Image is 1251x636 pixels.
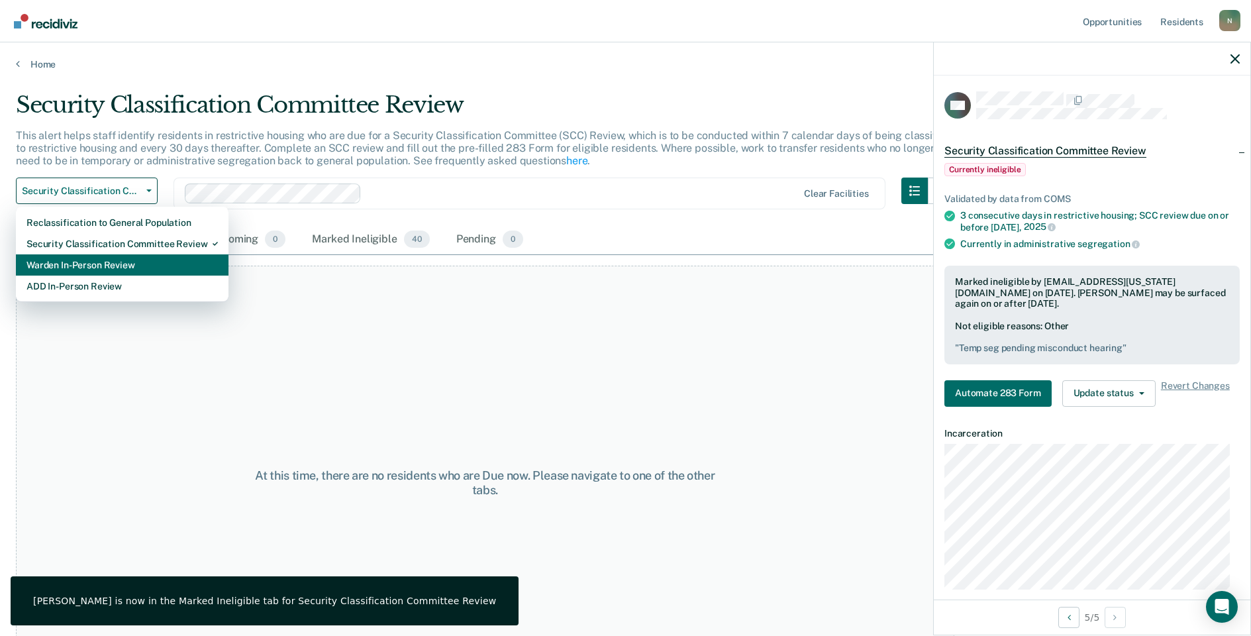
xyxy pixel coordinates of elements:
div: [PERSON_NAME] is now in the Marked Ineligible tab for Security Classification Committee Review [33,595,496,607]
div: Security Classification Committee Review [16,91,954,129]
button: Next Opportunity [1105,607,1126,628]
div: At this time, there are no residents who are Due now. Please navigate to one of the other tabs. [251,468,719,497]
span: Security Classification Committee Review [944,144,1146,158]
div: N [1219,10,1240,31]
span: Security Classification Committee Review [22,185,141,197]
div: Warden In-Person Review [26,254,218,276]
span: 0 [265,231,285,248]
div: Marked ineligible by [EMAIL_ADDRESS][US_STATE][DOMAIN_NAME] on [DATE]. [PERSON_NAME] may be surfa... [955,276,1229,309]
span: Revert Changes [1161,380,1230,407]
div: Pending [454,225,526,254]
button: Automate 283 Form [944,380,1052,407]
a: Home [16,58,1235,70]
div: 5 / 5 [934,600,1250,635]
span: 40 [404,231,430,248]
div: Marked Ineligible [309,225,432,254]
div: Not eligible reasons: Other [955,321,1229,354]
div: Currently in administrative [960,238,1240,250]
div: Upcoming [206,225,288,254]
div: Security Classification Committee ReviewCurrently ineligible [934,130,1250,188]
div: ADD In-Person Review [26,276,218,297]
dt: Incarceration [944,428,1240,439]
span: 0 [503,231,523,248]
pre: " Temp seg pending misconduct hearing " [955,343,1229,354]
div: 3 consecutive days in restrictive housing; SCC review due on or before [DATE], [960,210,1240,233]
div: Security Classification Committee Review [26,233,218,254]
div: Clear facilities [804,188,869,199]
img: Recidiviz [14,14,77,28]
span: 2025 [1024,221,1056,232]
span: Currently ineligible [944,163,1026,176]
button: Update status [1062,380,1156,407]
p: This alert helps staff identify residents in restrictive housing who are due for a Security Class... [16,129,951,167]
div: Open Intercom Messenger [1206,591,1238,623]
div: Validated by data from COMS [944,193,1240,205]
button: Previous Opportunity [1058,607,1079,628]
a: Navigate to form link [944,380,1057,407]
a: here [566,154,587,167]
span: segregation [1077,238,1140,249]
div: Reclassification to General Population [26,212,218,233]
button: Profile dropdown button [1219,10,1240,31]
